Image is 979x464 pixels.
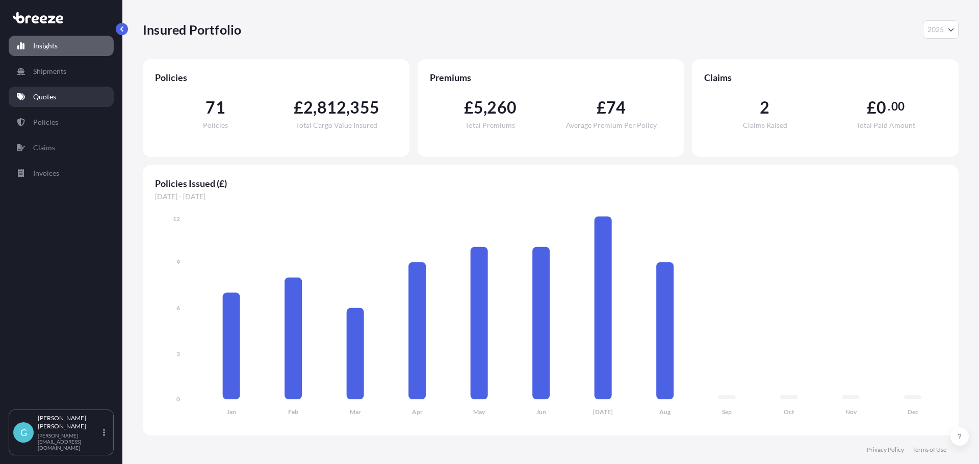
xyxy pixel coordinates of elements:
[33,66,66,76] p: Shipments
[173,215,180,223] tspan: 12
[606,99,626,116] span: 74
[296,122,377,129] span: Total Cargo Value Insured
[593,408,613,416] tspan: [DATE]
[9,112,114,132] a: Policies
[9,138,114,158] a: Claims
[597,99,606,116] span: £
[784,408,794,416] tspan: Oct
[303,99,313,116] span: 2
[888,102,890,111] span: .
[9,61,114,81] a: Shipments
[743,122,787,129] span: Claims Raised
[704,71,946,84] span: Claims
[346,99,350,116] span: ,
[38,414,101,430] p: [PERSON_NAME] [PERSON_NAME]
[760,99,769,116] span: 2
[155,192,946,202] span: [DATE] - [DATE]
[487,99,517,116] span: 260
[20,427,27,438] span: G
[176,350,180,358] tspan: 3
[856,122,915,129] span: Total Paid Amount
[474,99,483,116] span: 5
[9,36,114,56] a: Insights
[294,99,303,116] span: £
[483,99,487,116] span: ,
[33,92,56,102] p: Quotes
[313,99,317,116] span: ,
[867,446,904,454] a: Privacy Policy
[464,99,474,116] span: £
[203,122,228,129] span: Policies
[465,122,515,129] span: Total Premiums
[155,71,397,84] span: Policies
[9,163,114,183] a: Invoices
[317,99,347,116] span: 812
[176,304,180,312] tspan: 6
[227,408,236,416] tspan: Jan
[33,168,59,178] p: Invoices
[350,408,361,416] tspan: Mar
[38,432,101,451] p: [PERSON_NAME][EMAIL_ADDRESS][DOMAIN_NAME]
[288,408,298,416] tspan: Feb
[143,21,241,38] p: Insured Portfolio
[205,99,225,116] span: 71
[33,41,58,51] p: Insights
[845,408,857,416] tspan: Nov
[9,87,114,107] a: Quotes
[867,99,877,116] span: £
[473,408,485,416] tspan: May
[928,24,944,35] span: 2025
[430,71,672,84] span: Premiums
[659,408,671,416] tspan: Aug
[566,122,657,129] span: Average Premium Per Policy
[176,258,180,266] tspan: 9
[536,408,546,416] tspan: Jun
[891,102,905,111] span: 00
[176,395,180,403] tspan: 0
[155,177,946,189] span: Policies Issued (£)
[908,408,918,416] tspan: Dec
[33,117,58,127] p: Policies
[923,20,959,39] button: Year Selector
[350,99,379,116] span: 355
[33,143,55,153] p: Claims
[877,99,886,116] span: 0
[912,446,946,454] a: Terms of Use
[722,408,732,416] tspan: Sep
[412,408,423,416] tspan: Apr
